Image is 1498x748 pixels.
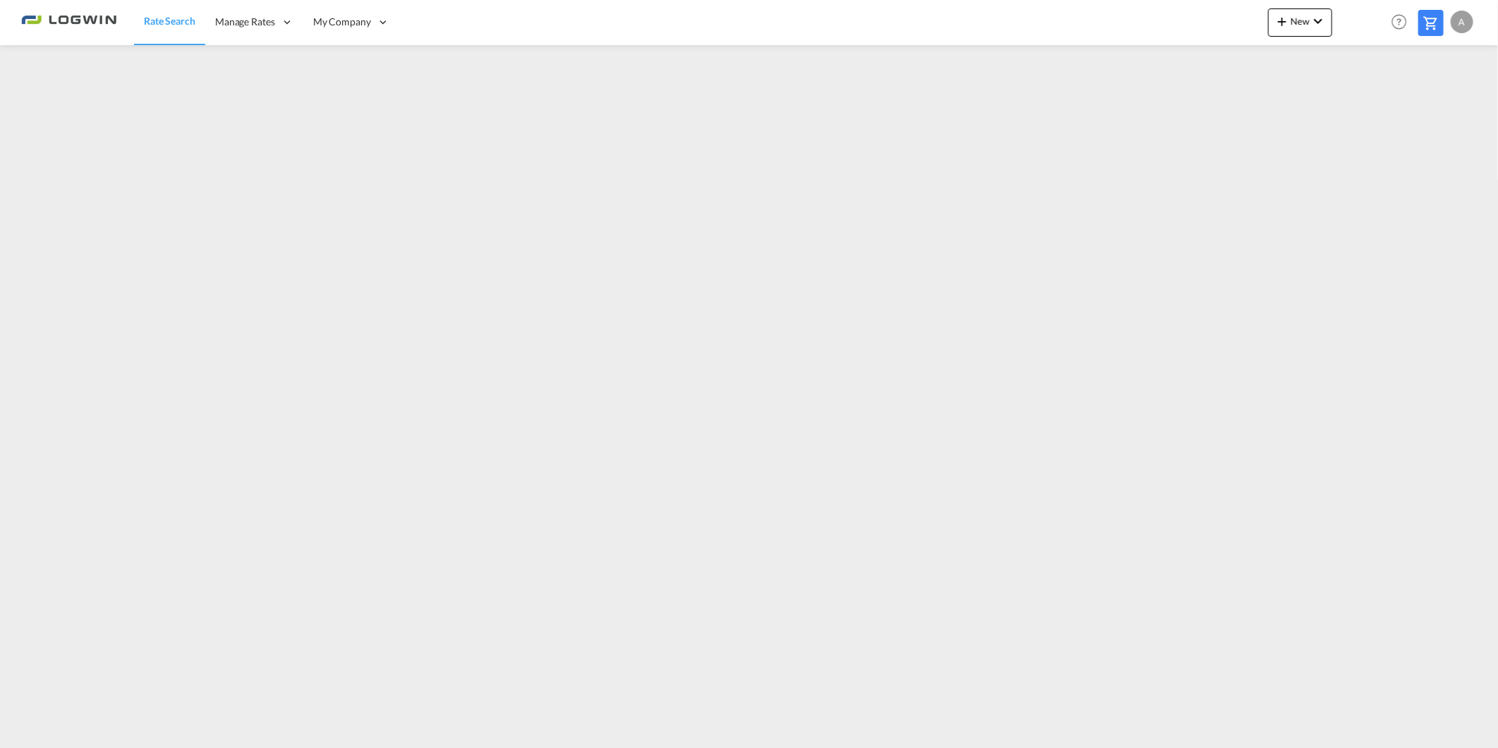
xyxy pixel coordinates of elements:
[1451,11,1473,33] div: A
[1387,10,1418,35] div: Help
[1274,13,1291,30] md-icon: icon-plus 400-fg
[1387,10,1411,34] span: Help
[21,6,116,38] img: 2761ae10d95411efa20a1f5e0282d2d7.png
[215,15,275,29] span: Manage Rates
[144,15,195,27] span: Rate Search
[313,15,371,29] span: My Company
[1268,8,1332,37] button: icon-plus 400-fgNewicon-chevron-down
[1274,16,1327,27] span: New
[1310,13,1327,30] md-icon: icon-chevron-down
